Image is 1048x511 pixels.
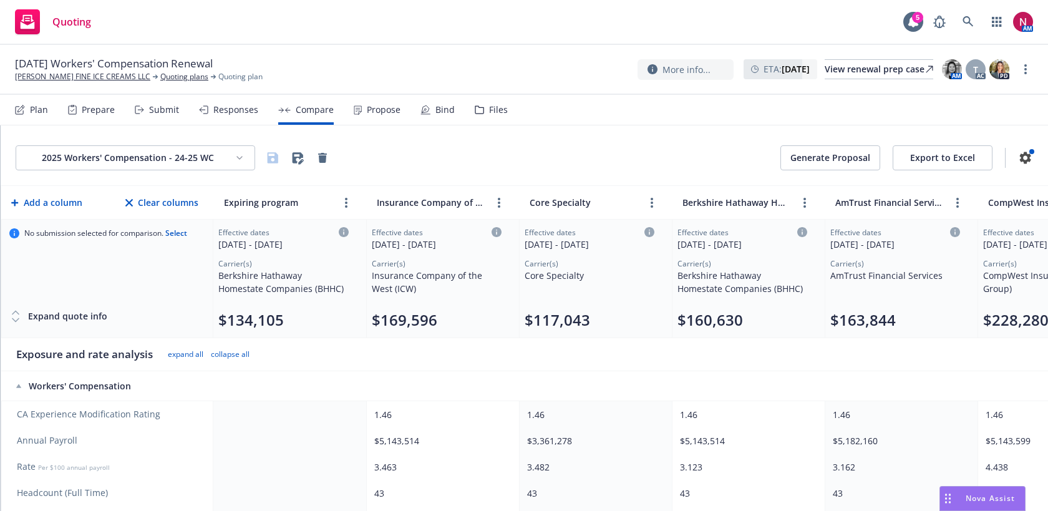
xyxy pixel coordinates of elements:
div: [DATE] - [DATE] [677,238,807,251]
button: $169,596 [372,310,437,330]
img: photo [989,59,1009,79]
div: 43 [527,487,659,500]
div: Click to edit column carrier quote details [372,227,502,251]
input: Berkshire Hathaway Homestate Companies (BHHC) [679,193,792,212]
span: Quoting plan [218,71,263,82]
div: 43 [680,487,812,500]
div: 1.46 [833,408,965,421]
div: Effective dates [218,227,349,238]
div: Total premium (click to edit billing info) [372,310,502,330]
div: 1.46 [374,408,507,421]
button: $134,105 [218,310,284,330]
div: Prepare [82,105,115,115]
div: [DATE] - [DATE] [218,238,349,251]
a: more [950,195,965,210]
div: $5,143,514 [680,434,812,447]
div: $5,143,514 [374,434,507,447]
span: No submission selected for comparison. [24,228,187,238]
a: more [797,195,812,210]
strong: [DATE] [782,63,810,75]
span: Per $100 annual payroll [38,463,110,472]
button: more [339,195,354,210]
div: 3.482 [527,460,659,474]
a: View renewal prep case [825,59,933,79]
div: Carrier(s) [830,258,960,269]
div: [DATE] - [DATE] [830,238,960,251]
input: Insurance Company of the West (ICW) [374,193,487,212]
a: Quoting plans [160,71,208,82]
button: Generate Proposal [780,145,880,170]
button: $163,844 [830,310,896,330]
a: more [644,195,659,210]
div: Effective dates [677,227,807,238]
div: Carrier(s) [372,258,502,269]
div: Carrier(s) [218,258,349,269]
a: Quoting [10,4,96,39]
div: Drag to move [940,487,956,510]
div: Propose [367,105,400,115]
div: Berkshire Hathaway Homestate Companies (BHHC) [218,269,349,295]
div: Total premium (click to edit billing info) [677,310,807,330]
a: more [492,195,507,210]
div: Total premium (click to edit billing info) [218,310,349,330]
div: 5 [912,12,923,23]
a: more [1018,62,1033,77]
input: Expiring program [221,193,334,212]
div: Effective dates [525,227,654,238]
div: Carrier(s) [525,258,654,269]
a: Switch app [984,9,1009,34]
span: Nova Assist [966,493,1015,504]
div: Exposure and rate analysis [16,347,153,362]
span: T [973,63,978,76]
span: Annual Payroll [17,434,200,447]
button: 2025 Workers' Compensation - 24-25 WC [16,145,255,170]
div: 3.463 [374,460,507,474]
div: Compare [296,105,334,115]
button: Clear columns [123,190,201,215]
a: Report a Bug [927,9,952,34]
div: AmTrust Financial Services [830,269,960,282]
div: Berkshire Hathaway Homestate Companies (BHHC) [677,269,807,295]
div: Total premium (click to edit billing info) [830,310,960,330]
div: Plan [30,105,48,115]
span: ETA : [764,62,810,75]
div: Carrier(s) [677,258,807,269]
img: photo [942,59,962,79]
div: Responses [213,105,258,115]
div: Workers' Compensation [16,380,201,392]
div: 43 [374,487,507,500]
div: 3.162 [833,460,965,474]
button: $160,630 [677,310,743,330]
div: Click to edit column carrier quote details [525,227,654,251]
div: Click to edit column carrier quote details [677,227,807,251]
button: expand all [168,349,203,359]
div: Click to edit column carrier quote details [830,227,960,251]
div: $5,182,160 [833,434,965,447]
div: Total premium (click to edit billing info) [525,310,654,330]
a: [PERSON_NAME] FINE ICE CREAMS LLC [15,71,150,82]
button: collapse all [211,349,250,359]
button: Add a column [9,190,85,215]
div: 3.123 [680,460,812,474]
div: [DATE] - [DATE] [372,238,502,251]
div: [DATE] - [DATE] [525,238,654,251]
div: Files [489,105,508,115]
span: Headcount (Full Time) [17,487,200,499]
div: 1.46 [680,408,812,421]
div: View renewal prep case [825,60,933,79]
div: Effective dates [372,227,502,238]
input: Core Specialty [526,193,639,212]
button: Expand quote info [9,304,107,329]
span: CA Experience Modification Rating [17,408,200,421]
div: Bind [435,105,455,115]
span: More info... [662,63,711,76]
span: Quoting [52,17,91,27]
div: 43 [833,487,965,500]
div: 2025 Workers' Compensation - 24-25 WC [26,152,230,164]
button: More info... [638,59,734,80]
div: Submit [149,105,179,115]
